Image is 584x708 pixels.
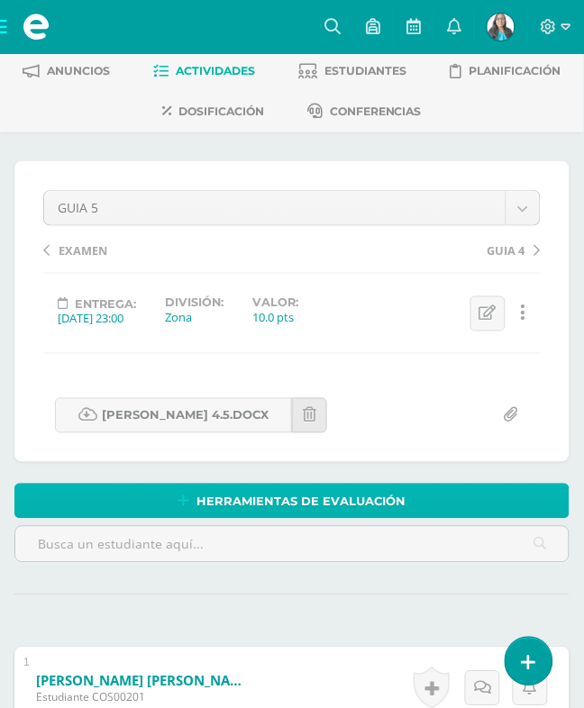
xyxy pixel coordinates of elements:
[307,97,422,126] a: Conferencias
[14,484,570,519] a: Herramientas de evaluación
[165,310,224,326] div: Zona
[15,527,569,562] input: Busca un estudiante aquí...
[23,57,111,86] a: Anuncios
[58,191,492,225] span: GUIA 5
[36,690,252,705] span: Estudiante COS00201
[55,398,292,433] a: [PERSON_NAME] 4.5.docx
[451,57,561,86] a: Planificación
[488,14,515,41] img: 7ae64ea2747cb993fe1df43346a0d3c9.png
[58,311,136,327] div: [DATE] 23:00
[470,64,561,77] span: Planificación
[252,310,298,326] div: 10.0 pts
[330,104,422,118] span: Conferencias
[292,241,541,259] a: GUIA 4
[75,297,136,311] span: Entrega:
[178,104,264,118] span: Dosificación
[43,241,292,259] a: EXAMEN
[48,64,111,77] span: Anuncios
[488,242,525,259] span: GUIA 4
[325,64,407,77] span: Estudiantes
[197,486,406,519] span: Herramientas de evaluación
[252,296,298,310] label: Valor:
[299,57,407,86] a: Estudiantes
[59,242,107,259] span: EXAMEN
[36,672,252,690] a: [PERSON_NAME] [PERSON_NAME]
[165,296,224,310] label: División:
[177,64,256,77] span: Actividades
[154,57,256,86] a: Actividades
[44,191,540,225] a: GUIA 5
[162,97,264,126] a: Dosificación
